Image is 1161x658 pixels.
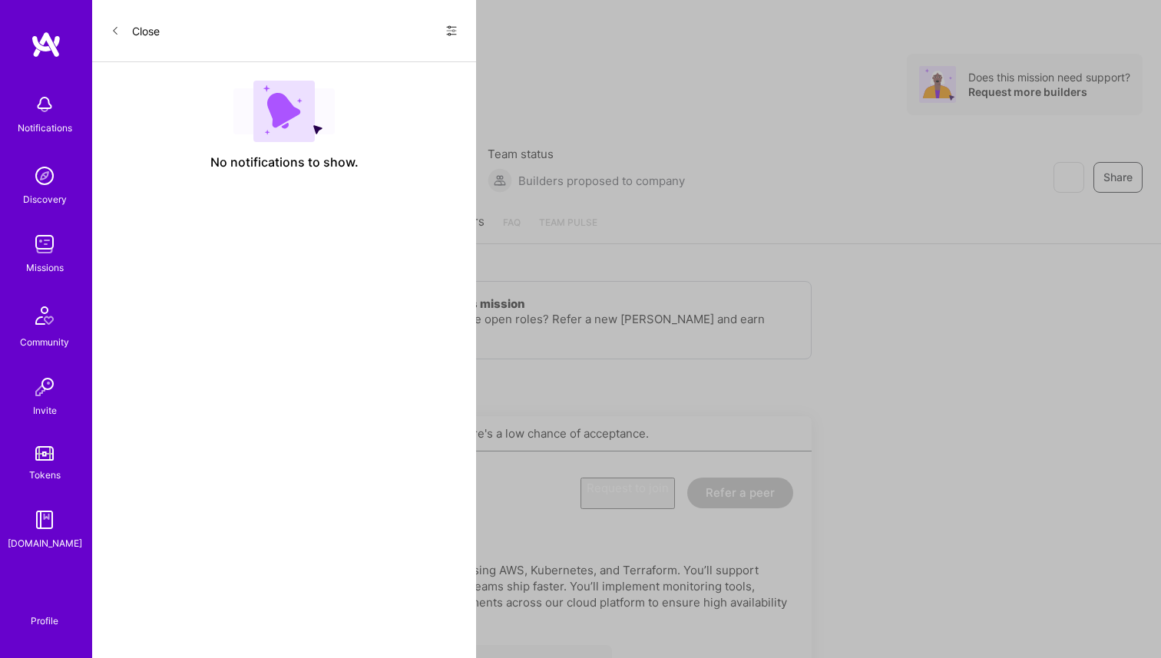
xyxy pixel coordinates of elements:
img: empty [233,81,335,142]
span: No notifications to show. [210,154,359,170]
div: [DOMAIN_NAME] [8,535,82,551]
div: Invite [33,402,57,418]
div: Community [20,334,69,350]
img: bell [29,89,60,120]
div: Profile [31,613,58,627]
div: Notifications [18,120,72,136]
img: teamwork [29,229,60,260]
img: discovery [29,160,60,191]
a: Profile [25,597,64,627]
img: guide book [29,504,60,535]
img: Community [26,297,63,334]
div: Tokens [29,467,61,483]
div: Missions [26,260,64,276]
button: Close [111,18,160,43]
div: Discovery [23,191,67,207]
img: tokens [35,446,54,461]
img: logo [31,31,61,58]
img: Invite [29,372,60,402]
